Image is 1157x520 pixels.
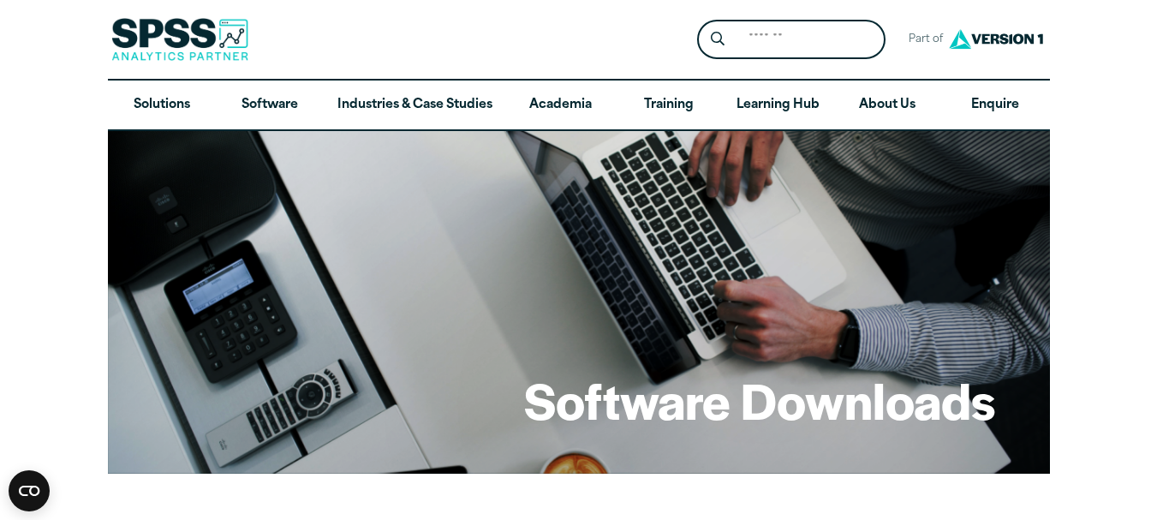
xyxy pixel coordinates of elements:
a: Solutions [108,81,216,130]
nav: Desktop version of site main menu [108,81,1050,130]
a: Software [216,81,324,130]
a: Training [614,81,722,130]
form: Site Header Search Form [697,20,886,60]
button: Open CMP widget [9,470,50,511]
img: SPSS Analytics Partner [111,18,248,61]
a: Academia [506,81,614,130]
span: Part of [899,27,945,52]
a: Industries & Case Studies [324,81,506,130]
h1: Software Downloads [524,367,995,433]
svg: Search magnifying glass icon [711,32,725,46]
button: Search magnifying glass icon [701,24,733,56]
a: About Us [833,81,941,130]
a: Enquire [941,81,1049,130]
img: Version1 Logo [945,23,1047,55]
a: Learning Hub [723,81,833,130]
